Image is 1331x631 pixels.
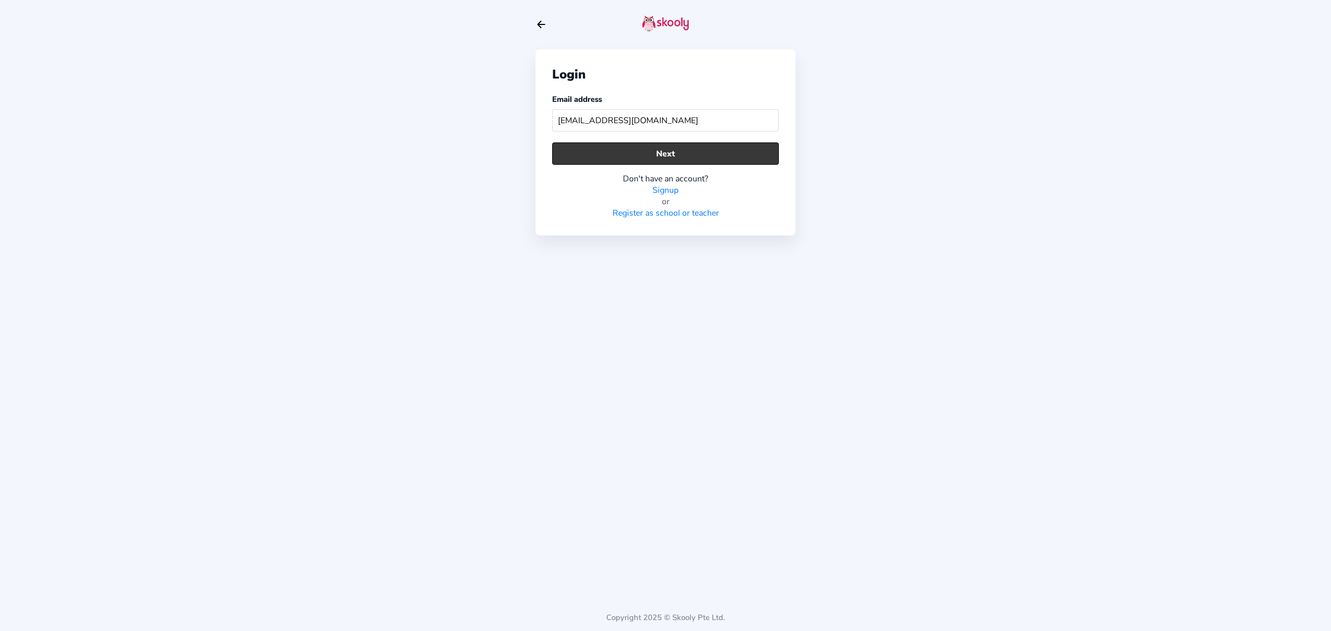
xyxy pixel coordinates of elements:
button: arrow back outline [536,19,547,30]
div: Login [552,66,779,83]
input: Your email address [552,109,779,132]
div: Don't have an account? [552,173,779,185]
img: skooly-logo.png [642,15,689,32]
div: or [552,196,779,207]
a: Register as school or teacher [612,207,719,219]
label: Email address [552,94,602,104]
button: Next [552,142,779,165]
a: Signup [653,185,678,196]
